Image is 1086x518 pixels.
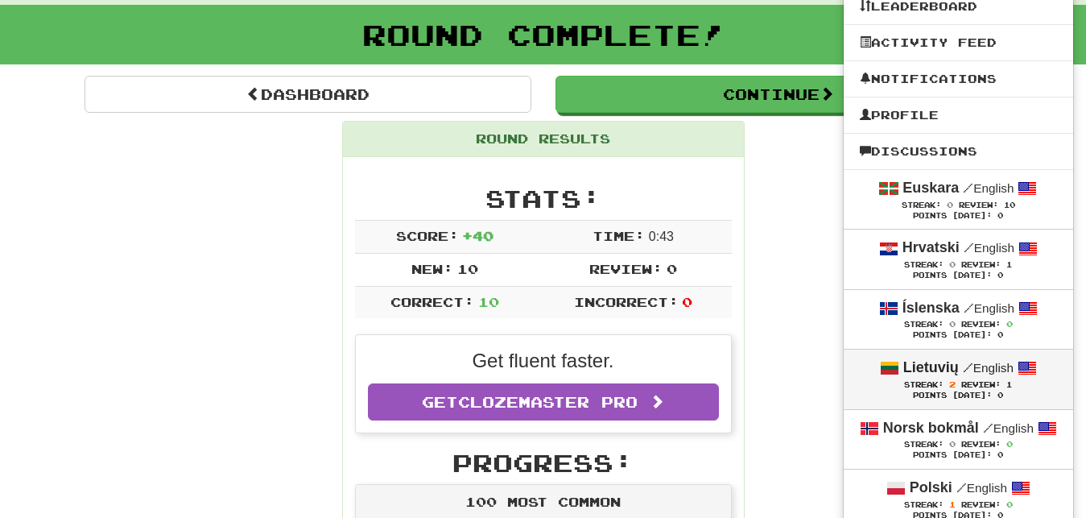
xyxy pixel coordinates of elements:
span: / [963,180,973,195]
h1: Round Complete! [6,19,1080,51]
strong: Hrvatski [902,239,960,255]
small: English [964,241,1014,255]
strong: Euskara [902,180,959,196]
span: Review: [961,320,1001,329]
small: English [983,421,1034,435]
span: Review: [961,260,1001,269]
a: Euskara /English Streak: 0 Review: 10 Points [DATE]: 0 [844,170,1073,229]
span: / [964,300,974,315]
span: + 40 [462,228,493,243]
span: Clozemaster Pro [458,393,638,411]
span: Streak: [904,320,944,329]
small: English [963,361,1014,375]
span: / [956,480,967,495]
span: 10 [478,294,499,309]
span: Streak: [904,440,944,449]
span: 0 [949,259,956,269]
span: Review: [961,380,1001,389]
a: Notifications [844,68,1073,89]
a: Lietuvių /English Streak: 2 Review: 1 Points [DATE]: 0 [844,350,1073,408]
span: 10 [457,261,478,276]
span: 1 [1006,260,1012,269]
a: Dashboard [85,76,531,113]
span: 0 [667,261,677,276]
span: 2 [949,379,956,389]
strong: Polski [910,479,952,495]
h2: Progress: [355,450,732,476]
span: Time: [593,228,645,243]
div: Round Results [343,122,744,157]
span: Streak: [904,260,944,269]
div: Points [DATE]: 0 [860,450,1057,461]
small: English [964,301,1014,315]
span: Incorrect: [574,294,679,309]
span: Score: [396,228,459,243]
small: English [956,481,1007,495]
a: Norsk bokmål /English Streak: 0 Review: 0 Points [DATE]: 0 [844,410,1073,469]
span: 0 [682,294,692,309]
span: Review: [589,261,663,276]
strong: Norsk bokmål [883,420,979,436]
span: 1 [949,499,956,509]
span: 0 [947,200,953,209]
span: / [964,240,974,255]
span: 0 [1006,499,1013,509]
span: 0 [949,439,956,449]
span: / [983,421,993,435]
span: Review: [961,440,1001,449]
div: Points [DATE]: 0 [860,211,1057,222]
span: / [963,360,973,375]
div: Points [DATE]: 0 [860,271,1057,281]
span: Streak: [902,201,941,209]
a: Profile [844,105,1073,126]
span: Streak: [904,380,944,389]
span: 0 [1006,439,1013,449]
div: Points [DATE]: 0 [860,391,1057,401]
p: Get fluent faster. [368,347,719,375]
span: 1 [1006,380,1012,389]
h2: Stats: [355,185,732,212]
strong: Íslenska [902,300,960,316]
a: Íslenska /English Streak: 0 Review: 0 Points [DATE]: 0 [844,290,1073,349]
a: Discussions [844,141,1073,162]
span: Review: [959,201,998,209]
span: Correct: [390,294,474,309]
a: GetClozemaster Pro [368,383,719,421]
small: English [963,181,1014,195]
span: 0 [949,319,956,329]
span: 10 [1004,201,1015,209]
a: Activity Feed [844,32,1073,53]
strong: Lietuvių [903,359,959,375]
button: Continue [555,76,1002,113]
span: Review: [961,500,1001,509]
span: New: [411,261,453,276]
span: 0 [1006,319,1013,329]
span: 0 : 43 [649,230,674,243]
a: Hrvatski /English Streak: 0 Review: 1 Points [DATE]: 0 [844,230,1073,288]
div: Points [DATE]: 0 [860,330,1057,341]
span: Streak: [904,500,944,509]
